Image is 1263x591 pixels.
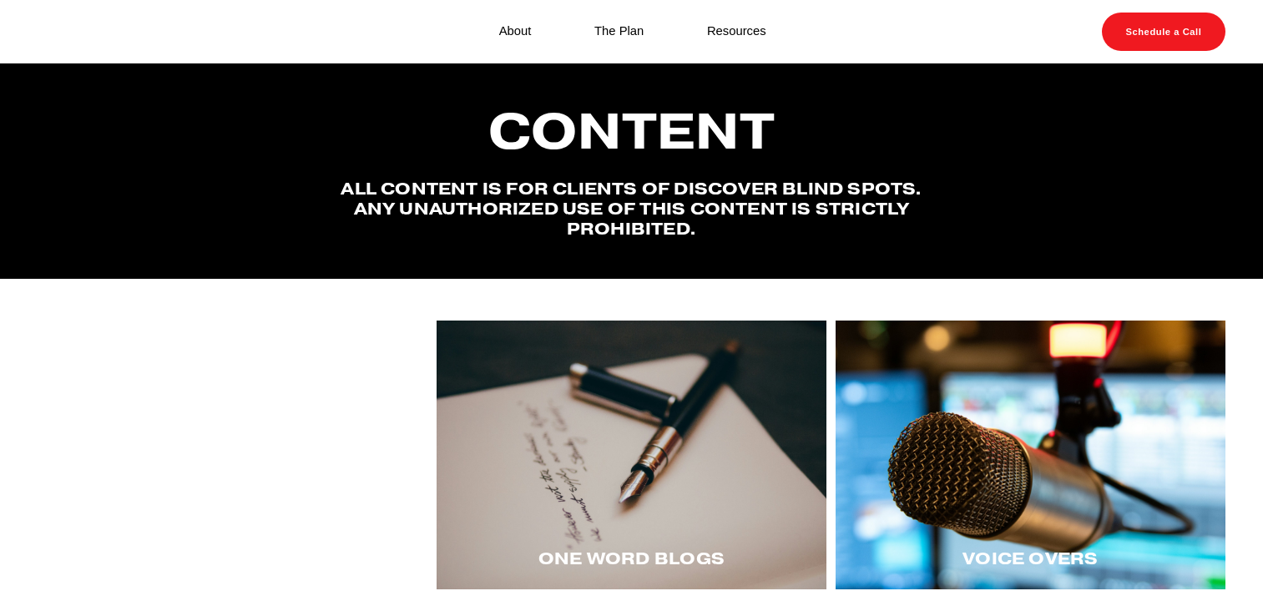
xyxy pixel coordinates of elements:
[962,548,1098,569] span: Voice Overs
[707,21,766,43] a: Resources
[538,548,725,569] span: One word blogs
[1102,13,1225,51] a: Schedule a Call
[337,179,927,240] h4: All content is for Clients of Discover Blind spots. Any unauthorized use of this content is stric...
[38,13,144,51] img: Discover Blind Spots
[337,104,927,159] h2: Content
[499,21,532,43] a: About
[40,548,426,569] span: Thought LEadership Video Scripts
[594,21,644,43] a: The Plan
